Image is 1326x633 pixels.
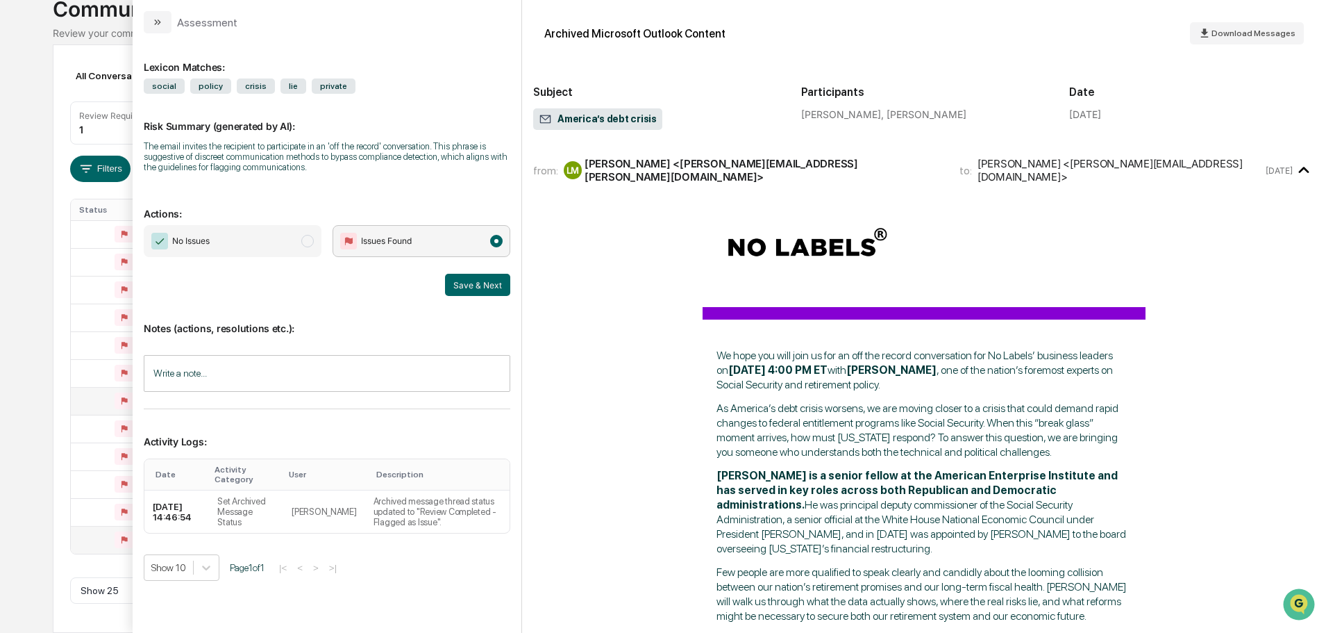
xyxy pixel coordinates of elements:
strong: [PERSON_NAME] [846,363,937,377]
td: [DATE] 14:46:54 [144,491,209,533]
button: |< [275,562,291,574]
p: Notes (actions, resolutions etc.): [144,306,510,334]
div: Toggle SortBy [215,465,278,484]
span: America’s debt crisis [539,113,657,126]
span: lie [280,79,306,94]
div: 🗄️ [101,248,112,259]
button: Save & Next [445,274,510,296]
button: Filters [70,156,131,182]
h2: Date [1069,85,1315,99]
span: We hope you will join us for an off the record conversation for No Labels’ business leaders on wi... [716,349,1113,391]
div: LM [564,161,582,179]
span: Issues Found [361,234,412,248]
img: 1746055101610-c473b297-6a78-478c-a979-82029cc54cd1 [14,106,39,131]
div: [PERSON_NAME], [PERSON_NAME] [801,108,1047,120]
span: [DATE] [123,189,151,200]
div: Toggle SortBy [156,470,203,479]
div: Toggle SortBy [289,470,360,479]
span: He was principal deputy commissioner of the Social Security Administration, a senior official at ... [716,469,1126,555]
h2: Subject [533,85,779,99]
div: Assessment [177,16,237,29]
span: [PERSON_NAME] [43,189,112,200]
div: [DATE] [1069,108,1101,120]
p: Actions: [144,191,510,220]
span: Download Messages [1211,28,1295,38]
div: The email invites the recipient to participate in an 'off the record' conversation. This phrase i... [144,141,510,172]
p: Activity Logs: [144,419,510,447]
span: Preclearance [28,247,90,261]
img: Checkmark [151,233,168,249]
span: As America’s debt crisis worsens, we are moving closer to a crisis that could demand rapid change... [716,402,1118,459]
input: Clear [36,63,229,78]
span: Few people are more qualified to speak clearly and candidly about the looming collision between o... [716,566,1127,623]
a: 🖐️Preclearance [8,241,95,266]
div: [PERSON_NAME] <[PERSON_NAME][EMAIL_ADDRESS][PERSON_NAME][DOMAIN_NAME]> [585,157,943,183]
div: Archived Microsoft Outlook Content [544,27,725,40]
div: Review Required [79,110,146,121]
iframe: Open customer support [1282,587,1319,625]
span: policy [190,79,231,94]
span: Data Lookup [28,273,87,287]
div: We're available if you need us! [47,120,176,131]
strong: [PERSON_NAME] is a senior fellow at the American Enterprise Institute and has served in key roles... [716,469,1118,511]
div: All Conversations [70,65,175,87]
div: Start new chat [47,106,228,120]
h2: Participants [801,85,1047,99]
button: > [309,562,323,574]
p: How can we help? [14,29,253,51]
span: Page 1 of 1 [230,562,265,573]
span: social [144,79,185,94]
a: 🗄️Attestations [95,241,178,266]
button: < [293,562,307,574]
div: 🔎 [14,274,25,286]
button: >| [325,562,341,574]
div: Review your communication records across channels [53,27,1273,39]
button: Download Messages [1190,22,1304,44]
div: Past conversations [14,154,93,165]
img: NL-R-White.jpg [718,215,891,281]
button: Start new chat [236,110,253,127]
td: Archived message thread status updated to "Review Completed - Flagged as Issue". [365,491,510,533]
span: to: [959,164,972,177]
div: [PERSON_NAME] <[PERSON_NAME][EMAIL_ADDRESS][DOMAIN_NAME]> [977,157,1263,183]
td: [PERSON_NAME] [283,491,365,533]
div: 1 [79,124,83,135]
div: Toggle SortBy [376,470,504,479]
a: 🔎Data Lookup [8,268,93,293]
span: No Issues [172,234,210,248]
time: Saturday, May 31, 2025 at 8:00:50 AM [1266,165,1293,176]
strong: [DATE] 4:00 PM ET [728,363,828,377]
button: See all [215,151,253,168]
span: crisis [237,79,275,94]
div: Lexicon Matches: [144,44,510,73]
span: private [312,79,355,94]
div: 🖐️ [14,248,25,259]
th: Status [71,199,161,220]
td: Set Archived Message Status [209,491,283,533]
span: • [115,189,120,200]
img: Flag [340,233,357,249]
img: Cameron Burns [14,176,36,198]
span: from: [533,164,558,177]
img: 1746055101610-c473b297-6a78-478c-a979-82029cc54cd1 [28,190,39,201]
p: Risk Summary (generated by AI): [144,104,510,132]
a: Powered byPylon [98,306,168,318]
span: Attestations [115,247,172,261]
span: Pylon [138,307,168,318]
